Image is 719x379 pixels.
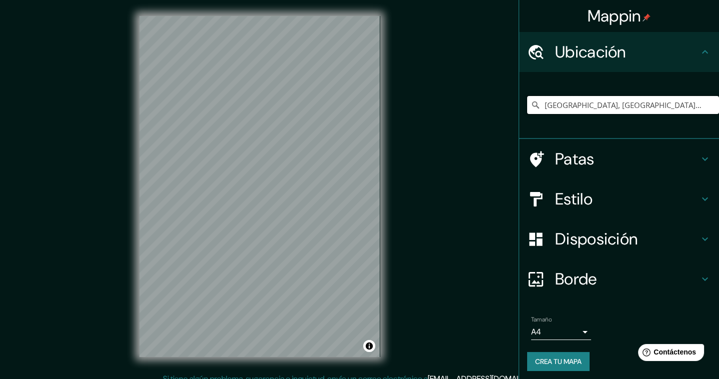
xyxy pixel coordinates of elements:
div: A4 [531,324,591,340]
font: Tamaño [531,315,552,323]
button: Activar o desactivar atribución [363,340,375,352]
img: pin-icon.png [643,13,651,21]
font: Estilo [555,188,593,209]
font: Ubicación [555,41,626,62]
font: Mappin [588,5,641,26]
font: A4 [531,326,541,337]
font: Patas [555,148,595,169]
iframe: Lanzador de widgets de ayuda [630,340,708,368]
font: Disposición [555,228,638,249]
div: Patas [519,139,719,179]
input: Elige tu ciudad o zona [527,96,719,114]
div: Disposición [519,219,719,259]
div: Borde [519,259,719,299]
canvas: Mapa [139,16,380,357]
font: Borde [555,268,597,289]
font: Crea tu mapa [535,357,582,366]
button: Crea tu mapa [527,352,590,371]
div: Ubicación [519,32,719,72]
div: Estilo [519,179,719,219]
